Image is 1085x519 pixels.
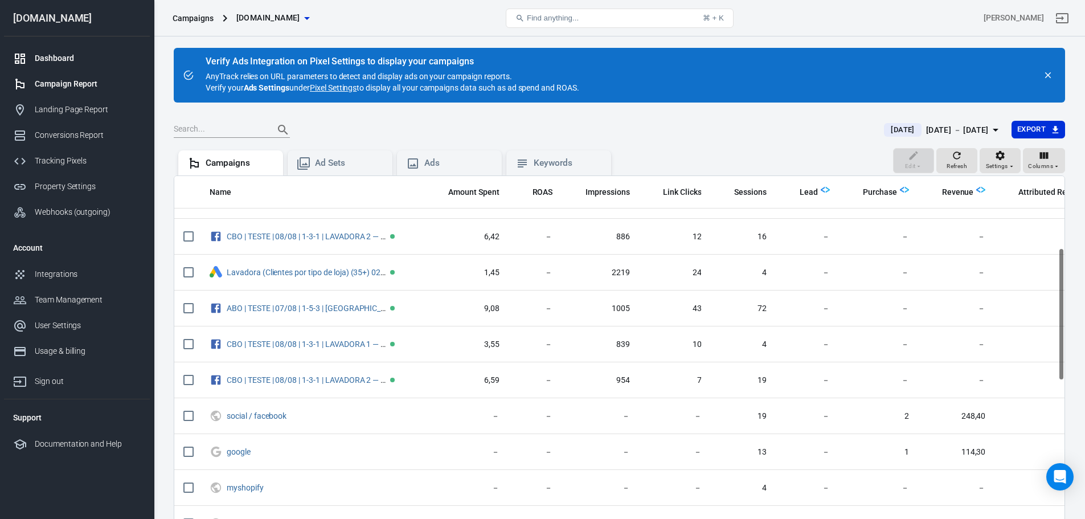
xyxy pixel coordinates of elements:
[206,57,579,93] div: AnyTrack relies on URL parameters to detect and display ads on your campaign reports. Verify your...
[785,339,830,350] span: －
[1018,185,1084,199] span: The total conversions attributed according to your ad network (Facebook, Google, etc.)
[4,13,150,23] div: [DOMAIN_NAME]
[4,148,150,174] a: Tracking Pixels
[719,447,767,458] span: 13
[4,404,150,431] li: Support
[433,231,499,243] span: 6,42
[4,199,150,225] a: Webhooks (outgoing)
[206,56,579,67] div: Verify Ads Integration on Pixel Settings to display your campaigns
[848,267,909,279] span: －
[35,320,141,332] div: User Settings
[719,339,767,350] span: 4
[571,303,630,314] span: 1005
[232,7,314,28] button: [DOMAIN_NAME]
[648,339,702,350] span: 10
[518,339,553,350] span: －
[206,157,274,169] div: Campaigns
[976,185,985,194] img: Logo
[210,187,231,198] span: Name
[227,232,529,241] a: CBO | TESTE | 08/08 | 1-3-1 | LAVADORA 2 — COMPRAS/COMPRADORES ENVOLVIDOS
[927,231,986,243] span: －
[315,157,383,169] div: Ad Sets
[35,375,141,387] div: Sign out
[875,121,1011,140] button: [DATE][DATE] － [DATE]
[663,185,702,199] span: The number of clicks on links within the ad that led to advertiser-specified destinations
[269,116,297,144] button: Search
[227,411,286,420] a: social / facebook
[518,375,553,386] span: －
[927,483,986,494] span: －
[927,267,986,279] span: －
[980,148,1021,173] button: Settings
[210,187,246,198] span: Name
[947,161,967,171] span: Refresh
[927,411,986,422] span: 248,40
[719,303,767,314] span: 72
[927,447,986,458] span: 114,30
[571,339,630,350] span: 839
[433,483,499,494] span: －
[785,483,830,494] span: －
[1004,231,1084,243] span: 1
[848,187,897,198] span: Purchase
[927,185,974,199] span: Total revenue calculated by AnyTrack.
[571,185,630,199] span: The number of times your ads were on screen.
[4,364,150,394] a: Sign out
[534,157,602,169] div: Keywords
[227,268,388,276] span: Lavadora (Clientes por tipo de loja) (35+) 02/08
[210,409,222,423] svg: UTM & Web Traffic
[4,234,150,261] li: Account
[4,97,150,122] a: Landing Page Report
[35,129,141,141] div: Conversions Report
[1004,483,1084,494] span: －
[448,185,499,199] span: The estimated total amount of money you've spent on your campaign, ad set or ad during its schedule.
[900,185,909,194] img: Logo
[571,411,630,422] span: －
[35,345,141,357] div: Usage & billing
[4,71,150,97] a: Campaign Report
[648,303,702,314] span: 43
[448,187,499,198] span: Amount Spent
[210,266,222,279] div: Google Ads
[433,303,499,314] span: 9,08
[174,122,265,137] input: Search...
[236,11,300,25] span: casatech-es.com
[4,338,150,364] a: Usage & billing
[848,339,909,350] span: －
[719,483,767,494] span: 4
[942,187,974,198] span: Revenue
[433,185,499,199] span: The estimated total amount of money you've spent on your campaign, ad set or ad during its schedule.
[533,185,553,199] span: The total return on ad spend
[1004,267,1084,279] span: －
[518,231,553,243] span: －
[227,232,388,240] span: CBO | TESTE | 08/08 | 1-3-1 | LAVADORA 2 — COMPRAS/COMPRADORES ENVOLVIDOS
[785,447,830,458] span: －
[433,339,499,350] span: 3,55
[1004,185,1084,199] span: The total conversions attributed according to your ad network (Facebook, Google, etc.)
[227,483,264,492] a: myshopify
[821,185,830,194] img: Logo
[942,185,974,199] span: Total revenue calculated by AnyTrack.
[785,267,830,279] span: －
[518,303,553,314] span: －
[35,181,141,193] div: Property Settings
[848,411,909,422] span: 2
[648,267,702,279] span: 24
[648,411,702,422] span: －
[1046,463,1074,491] div: Open Intercom Messenger
[571,267,630,279] span: 2219
[210,445,222,459] svg: Google
[1028,161,1053,171] span: Columns
[734,187,767,198] span: Sessions
[4,174,150,199] a: Property Settings
[227,304,402,313] a: ABO | TESTE | 07/08 | 1-5-3 | [GEOGRAPHIC_DATA]
[433,375,499,386] span: 6,59
[210,337,222,351] svg: Facebook Ads
[586,187,630,198] span: Impressions
[518,483,553,494] span: －
[1040,67,1056,83] button: close
[527,14,579,22] span: Find anything...
[936,148,977,173] button: Refresh
[227,412,288,420] span: social / facebook
[210,481,222,495] svg: UTM & Web Traffic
